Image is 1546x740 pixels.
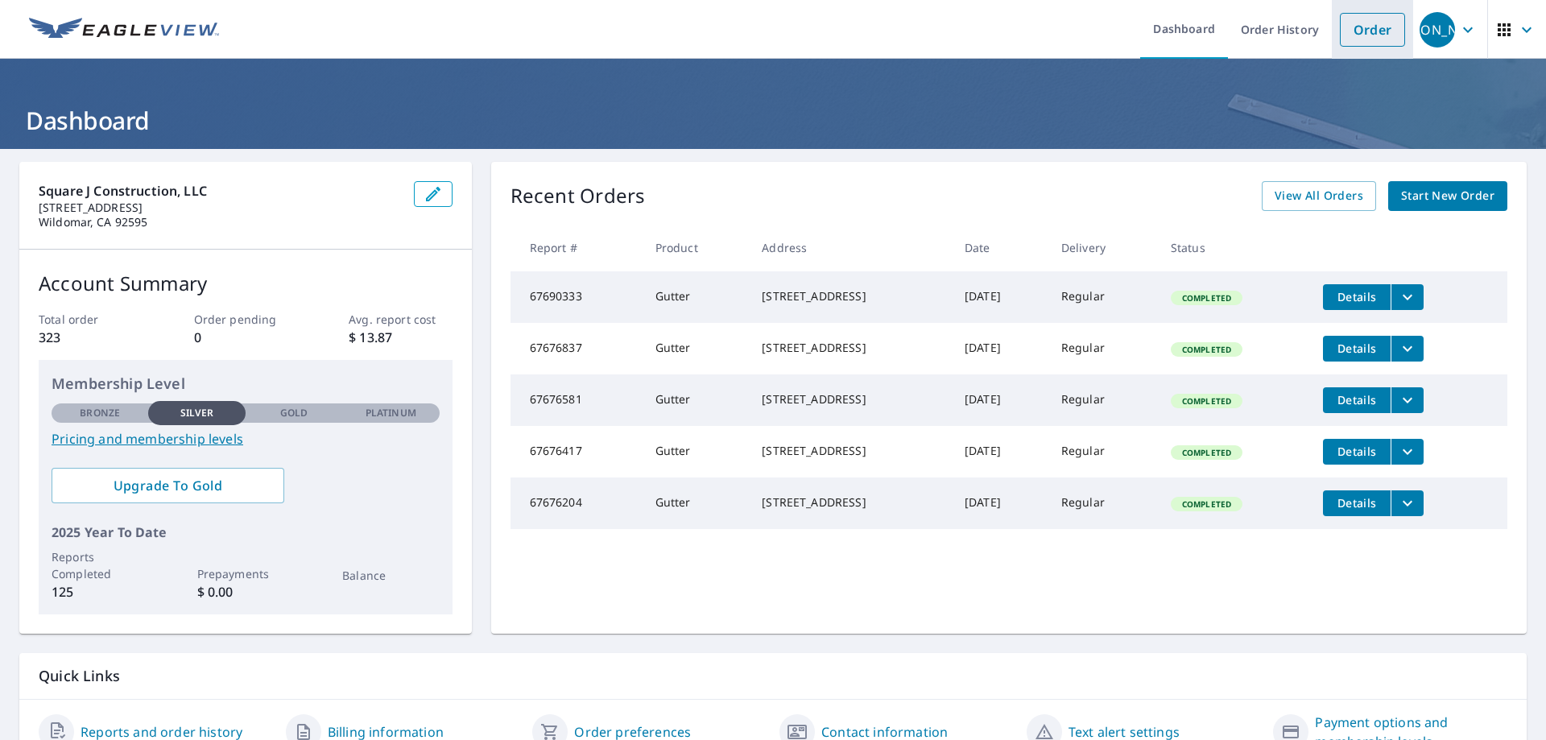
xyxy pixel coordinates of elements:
td: [DATE] [952,477,1048,529]
td: Regular [1048,323,1158,374]
td: Gutter [643,374,750,426]
p: Wildomar, CA 92595 [39,215,401,229]
td: 67676837 [511,323,643,374]
p: Gold [280,406,308,420]
td: Regular [1048,477,1158,529]
span: Completed [1172,447,1241,458]
span: Completed [1172,292,1241,304]
button: detailsBtn-67676581 [1323,387,1391,413]
a: View All Orders [1262,181,1376,211]
div: [STREET_ADDRESS] [762,340,939,356]
span: Start New Order [1401,186,1494,206]
span: Details [1333,341,1381,356]
td: [DATE] [952,271,1048,323]
span: Details [1333,289,1381,304]
p: Membership Level [52,373,440,395]
p: $ 13.87 [349,328,452,347]
p: Recent Orders [511,181,646,211]
th: Product [643,224,750,271]
p: 323 [39,328,142,347]
p: Quick Links [39,666,1507,686]
a: Start New Order [1388,181,1507,211]
td: Gutter [643,271,750,323]
p: Reports Completed [52,548,148,582]
td: 67690333 [511,271,643,323]
span: Details [1333,495,1381,511]
div: [STREET_ADDRESS] [762,494,939,511]
span: View All Orders [1275,186,1363,206]
td: 67676204 [511,477,643,529]
span: Details [1333,392,1381,407]
p: $ 0.00 [197,582,294,602]
td: Gutter [643,426,750,477]
p: 0 [194,328,297,347]
td: [DATE] [952,374,1048,426]
p: Avg. report cost [349,311,452,328]
a: Order [1340,13,1405,47]
p: Prepayments [197,565,294,582]
p: Order pending [194,311,297,328]
td: [DATE] [952,426,1048,477]
p: 2025 Year To Date [52,523,440,542]
td: [DATE] [952,323,1048,374]
button: filesDropdownBtn-67676204 [1391,490,1424,516]
div: [STREET_ADDRESS] [762,288,939,304]
span: Completed [1172,344,1241,355]
p: Bronze [80,406,120,420]
span: Details [1333,444,1381,459]
button: detailsBtn-67676417 [1323,439,1391,465]
td: Regular [1048,271,1158,323]
td: Regular [1048,426,1158,477]
span: Upgrade To Gold [64,477,271,494]
div: [STREET_ADDRESS] [762,391,939,407]
button: detailsBtn-67690333 [1323,284,1391,310]
p: 125 [52,582,148,602]
button: filesDropdownBtn-67690333 [1391,284,1424,310]
button: filesDropdownBtn-67676837 [1391,336,1424,362]
button: detailsBtn-67676837 [1323,336,1391,362]
div: [PERSON_NAME] [1420,12,1455,48]
p: Balance [342,567,439,584]
a: Upgrade To Gold [52,468,284,503]
th: Report # [511,224,643,271]
th: Status [1158,224,1310,271]
td: 67676417 [511,426,643,477]
span: Completed [1172,395,1241,407]
span: Completed [1172,498,1241,510]
div: [STREET_ADDRESS] [762,443,939,459]
button: filesDropdownBtn-67676581 [1391,387,1424,413]
a: Pricing and membership levels [52,429,440,449]
th: Date [952,224,1048,271]
p: Total order [39,311,142,328]
p: Platinum [366,406,416,420]
img: EV Logo [29,18,219,42]
td: Gutter [643,323,750,374]
p: Account Summary [39,269,453,298]
button: filesDropdownBtn-67676417 [1391,439,1424,465]
td: 67676581 [511,374,643,426]
p: Square J Construction, LLC [39,181,401,201]
p: Silver [180,406,214,420]
button: detailsBtn-67676204 [1323,490,1391,516]
th: Delivery [1048,224,1158,271]
th: Address [749,224,952,271]
td: Gutter [643,477,750,529]
h1: Dashboard [19,104,1527,137]
td: Regular [1048,374,1158,426]
p: [STREET_ADDRESS] [39,201,401,215]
